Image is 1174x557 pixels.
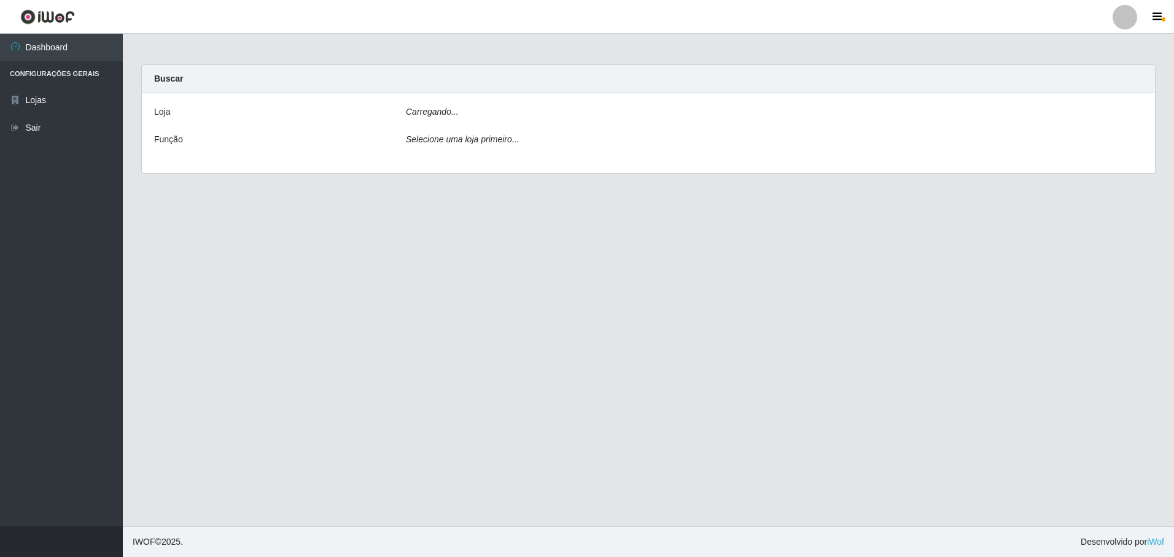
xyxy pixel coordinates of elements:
[20,9,75,25] img: CoreUI Logo
[154,74,183,83] strong: Buscar
[406,107,459,117] i: Carregando...
[1081,536,1164,548] span: Desenvolvido por
[406,134,519,144] i: Selecione uma loja primeiro...
[154,133,183,146] label: Função
[133,536,183,548] span: © 2025 .
[133,537,155,547] span: IWOF
[1147,537,1164,547] a: iWof
[154,106,170,118] label: Loja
